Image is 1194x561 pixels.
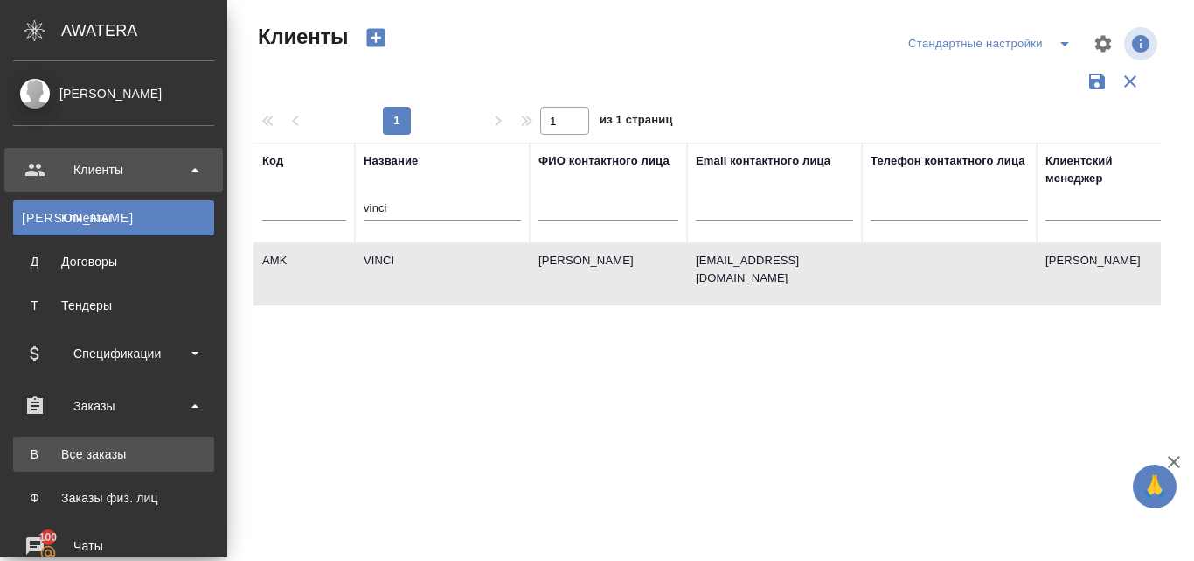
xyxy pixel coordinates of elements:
[13,437,214,472] a: ВВсе заказы
[13,393,214,419] div: Заказы
[13,200,214,235] a: [PERSON_NAME]Клиенты
[22,253,205,270] div: Договоры
[530,243,687,305] td: [PERSON_NAME]
[22,209,205,227] div: Клиенты
[13,533,214,559] div: Чаты
[696,252,853,287] p: [EMAIL_ADDRESS][DOMAIN_NAME]
[13,340,214,367] div: Спецификации
[13,84,214,103] div: [PERSON_NAME]
[253,23,348,51] span: Клиенты
[13,157,214,183] div: Клиенты
[904,30,1082,58] div: split button
[871,152,1025,170] div: Телефон контактного лица
[1140,468,1170,505] span: 🙏
[1124,27,1161,60] span: Посмотреть информацию
[13,244,214,279] a: ДДоговоры
[1133,465,1177,508] button: 🙏
[13,480,214,515] a: ФЗаказы физ. лиц
[1080,65,1114,98] button: Сохранить фильтры
[22,297,205,314] div: Тендеры
[1082,23,1124,65] span: Настроить таблицу
[61,13,227,48] div: AWATERA
[13,288,214,323] a: ТТендеры
[29,529,68,546] span: 100
[1037,243,1177,305] td: [PERSON_NAME]
[22,445,205,463] div: Все заказы
[538,152,670,170] div: ФИО контактного лица
[1114,65,1147,98] button: Сбросить фильтры
[696,152,830,170] div: Email контактного лица
[600,109,673,135] span: из 1 страниц
[355,23,397,53] button: Создать
[364,152,418,170] div: Название
[22,489,205,507] div: Заказы физ. лиц
[253,243,355,305] td: AMK
[262,152,283,170] div: Код
[355,243,530,305] td: VINCI
[1045,152,1168,187] div: Клиентский менеджер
